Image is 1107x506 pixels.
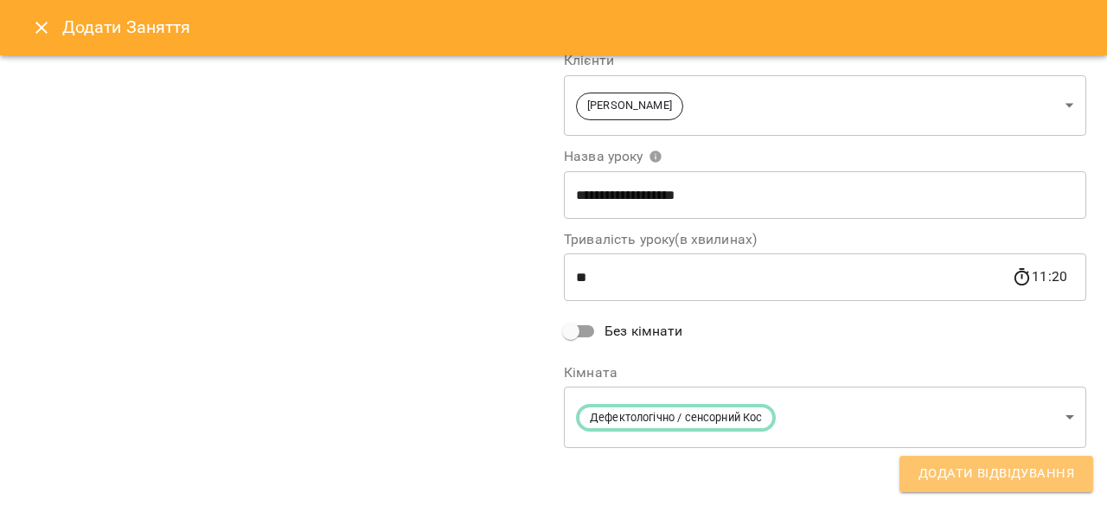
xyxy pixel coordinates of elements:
span: Назва уроку [564,150,662,163]
div: [PERSON_NAME] [564,74,1086,136]
span: Дефектологічно / сенсорний Кос [579,410,772,426]
span: [PERSON_NAME] [577,98,682,114]
label: Клієнти [564,54,1086,67]
svg: Вкажіть назву уроку або виберіть клієнтів [649,150,662,163]
label: Тривалість уроку(в хвилинах) [564,233,1086,247]
span: Додати Відвідування [918,463,1074,485]
div: Дефектологічно / сенсорний Кос [564,387,1086,448]
h6: Додати Заняття [62,14,1086,41]
button: Close [21,7,62,48]
button: Додати Відвідування [899,456,1093,492]
span: Без кімнати [605,321,683,342]
label: Кімната [564,366,1086,380]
